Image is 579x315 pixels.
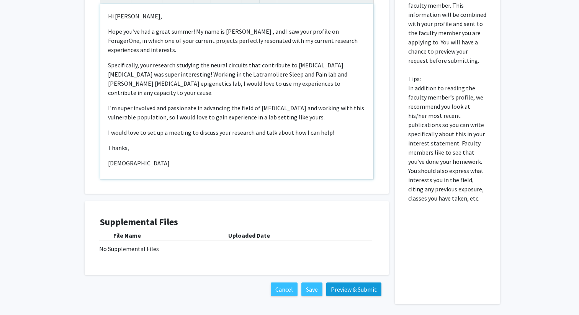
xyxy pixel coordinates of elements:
p: I would love to set up a meeting to discuss your research and talk about how I can help! [108,128,366,137]
div: Note to users with screen readers: Please press Alt+0 or Option+0 to deactivate our accessibility... [100,4,373,179]
p: Hope you’ve had a great summer! My name is [PERSON_NAME] , and I saw your profile on ForagerOne, ... [108,27,366,54]
p: [DEMOGRAPHIC_DATA] [108,158,366,168]
b: File Name [113,232,141,239]
div: No Supplemental Files [99,244,375,253]
button: Cancel [271,282,298,296]
h4: Supplemental Files [100,217,374,228]
button: Preview & Submit [326,282,381,296]
p: Hi [PERSON_NAME], [108,11,366,21]
p: I'm super involved and passionate in advancing the field of [MEDICAL_DATA] and working with this ... [108,103,366,122]
p: Thanks, [108,143,366,152]
button: Save [301,282,322,296]
p: Specifically, your research studying the neural circuits that contribute to [MEDICAL_DATA] [MEDIC... [108,60,366,97]
b: Uploaded Date [228,232,270,239]
iframe: Chat [6,281,33,309]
